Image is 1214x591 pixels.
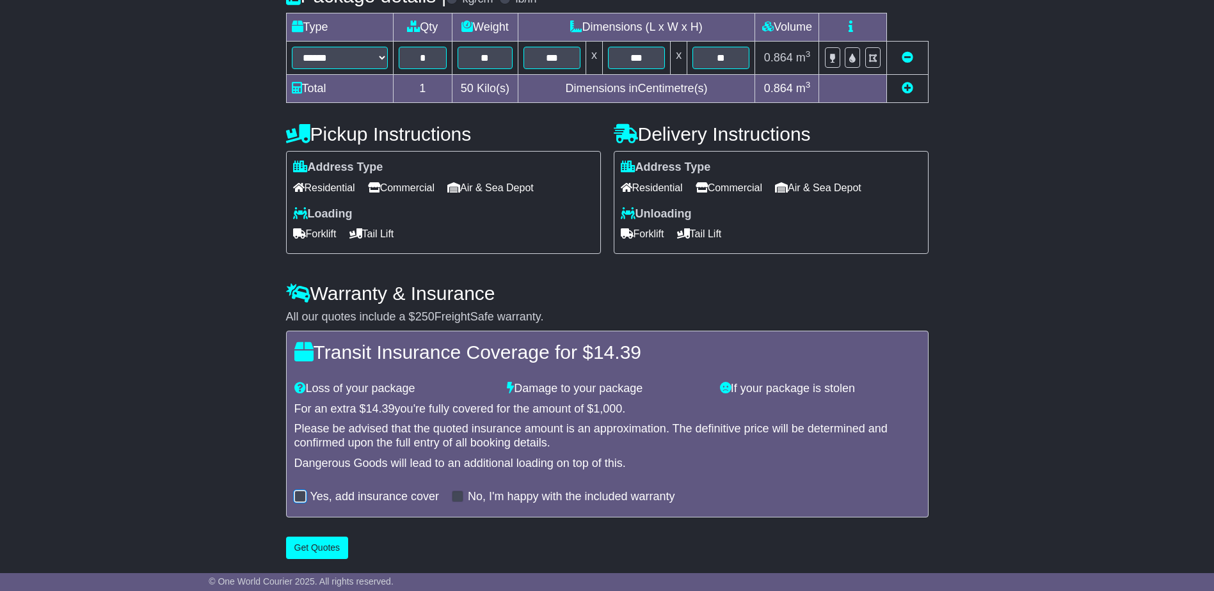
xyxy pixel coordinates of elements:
[294,342,920,363] h4: Transit Insurance Coverage for $
[806,80,811,90] sup: 3
[286,13,393,42] td: Type
[452,75,518,103] td: Kilo(s)
[593,342,641,363] span: 14.39
[621,178,683,198] span: Residential
[677,224,722,244] span: Tail Lift
[310,490,439,504] label: Yes, add insurance cover
[368,178,435,198] span: Commercial
[209,576,394,587] span: © One World Courier 2025. All rights reserved.
[294,402,920,416] div: For an extra $ you're fully covered for the amount of $ .
[518,75,755,103] td: Dimensions in Centimetre(s)
[614,123,929,145] h4: Delivery Instructions
[286,75,393,103] td: Total
[671,42,687,75] td: x
[714,382,927,396] div: If your package is stolen
[286,537,349,559] button: Get Quotes
[796,82,811,95] span: m
[293,224,337,244] span: Forklift
[902,82,913,95] a: Add new item
[461,82,474,95] span: 50
[452,13,518,42] td: Weight
[621,161,711,175] label: Address Type
[349,224,394,244] span: Tail Lift
[286,283,929,304] h4: Warranty & Insurance
[293,178,355,198] span: Residential
[366,402,395,415] span: 14.39
[393,13,452,42] td: Qty
[755,13,819,42] td: Volume
[294,422,920,450] div: Please be advised that the quoted insurance amount is an approximation. The definitive price will...
[764,82,793,95] span: 0.864
[593,402,622,415] span: 1,000
[447,178,534,198] span: Air & Sea Depot
[468,490,675,504] label: No, I'm happy with the included warranty
[796,51,811,64] span: m
[393,75,452,103] td: 1
[806,49,811,59] sup: 3
[621,224,664,244] span: Forklift
[764,51,793,64] span: 0.864
[293,161,383,175] label: Address Type
[286,310,929,324] div: All our quotes include a $ FreightSafe warranty.
[286,123,601,145] h4: Pickup Instructions
[902,51,913,64] a: Remove this item
[288,382,501,396] div: Loss of your package
[586,42,602,75] td: x
[518,13,755,42] td: Dimensions (L x W x H)
[294,457,920,471] div: Dangerous Goods will lead to an additional loading on top of this.
[775,178,861,198] span: Air & Sea Depot
[500,382,714,396] div: Damage to your package
[696,178,762,198] span: Commercial
[293,207,353,221] label: Loading
[621,207,692,221] label: Unloading
[415,310,435,323] span: 250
